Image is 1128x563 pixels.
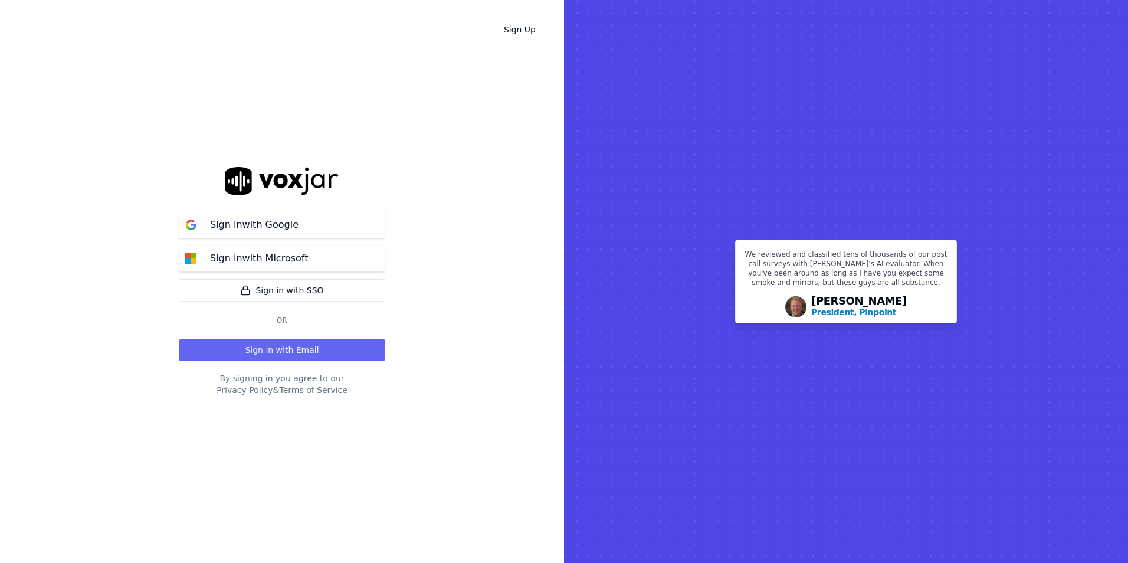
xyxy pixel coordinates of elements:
div: By signing in you agree to our & [179,372,385,396]
p: Sign in with Microsoft [210,251,308,266]
img: logo [225,167,339,195]
div: [PERSON_NAME] [811,296,907,318]
a: Sign Up [494,19,545,40]
img: microsoft Sign in button [179,247,203,270]
button: Sign in with Email [179,339,385,361]
a: Sign in with SSO [179,279,385,302]
button: Sign inwith Microsoft [179,246,385,272]
p: We reviewed and classified tens of thousands of our post call surveys with [PERSON_NAME]'s AI eva... [743,250,949,292]
button: Sign inwith Google [179,212,385,238]
img: google Sign in button [179,213,203,237]
button: Privacy Policy [217,384,273,396]
p: Sign in with Google [210,218,299,232]
button: Terms of Service [279,384,347,396]
p: President, Pinpoint [811,306,896,318]
span: Or [272,316,292,325]
img: Avatar [785,296,806,317]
